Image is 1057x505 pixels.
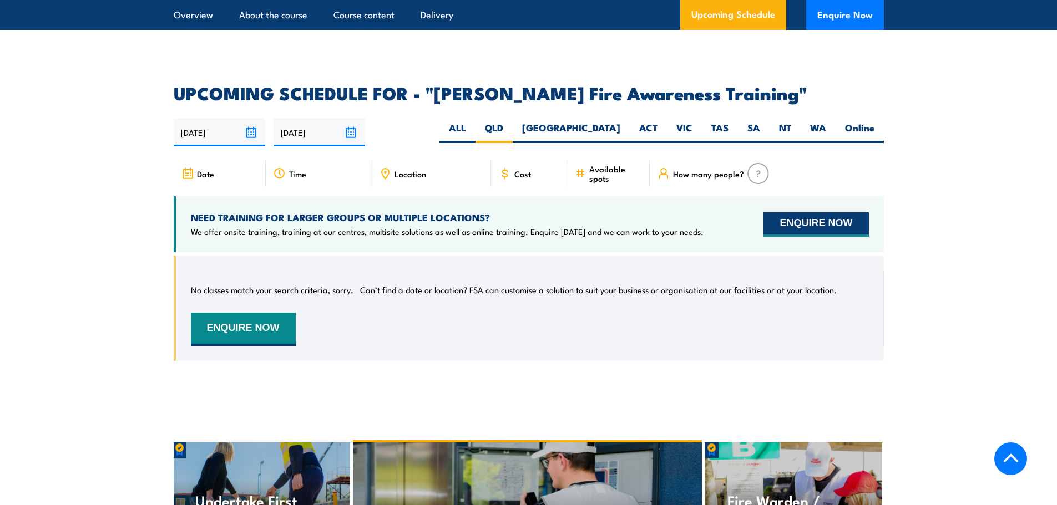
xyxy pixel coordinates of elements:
label: VIC [667,121,702,143]
span: Available spots [589,164,642,183]
label: TAS [702,121,738,143]
span: How many people? [673,169,744,178]
span: Location [395,169,426,178]
h4: NEED TRAINING FOR LARGER GROUPS OR MULTIPLE LOCATIONS? [191,211,704,223]
h2: UPCOMING SCHEDULE FOR - "[PERSON_NAME] Fire Awareness Training" [174,85,884,100]
button: ENQUIRE NOW [191,313,296,346]
label: Online [836,121,884,143]
span: Time [289,169,306,178]
p: We offer onsite training, training at our centres, multisite solutions as well as online training... [191,226,704,237]
label: ALL [439,121,476,143]
label: SA [738,121,770,143]
span: Date [197,169,214,178]
button: ENQUIRE NOW [763,212,868,237]
label: NT [770,121,801,143]
input: From date [174,118,265,146]
label: QLD [476,121,513,143]
label: WA [801,121,836,143]
p: No classes match your search criteria, sorry. [191,284,353,295]
label: [GEOGRAPHIC_DATA] [513,121,630,143]
span: Cost [514,169,531,178]
p: Can’t find a date or location? FSA can customise a solution to suit your business or organisation... [360,284,837,295]
input: To date [274,118,365,146]
label: ACT [630,121,667,143]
